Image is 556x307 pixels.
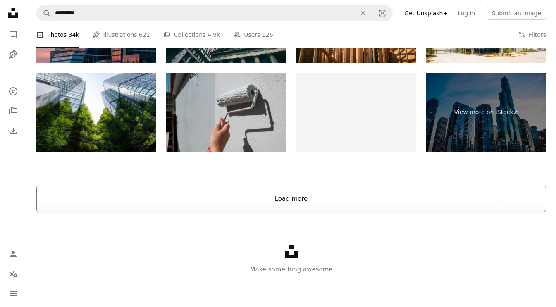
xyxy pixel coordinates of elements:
a: Explore [5,83,21,100]
a: Get Unsplash+ [399,7,453,20]
a: View more on iStock↗ [426,73,546,153]
button: Language [5,266,21,282]
button: Submit an image [487,7,546,20]
a: Collections [5,103,21,119]
img: Painting on exterior facade [166,73,286,153]
a: Collections 4.9k [163,21,220,48]
span: 4.9k [208,30,220,39]
span: 126 [262,30,273,39]
button: Filters [518,21,546,48]
a: Users 126 [233,21,273,48]
button: Search Unsplash [37,5,51,21]
a: Download History [5,123,21,139]
form: Find visuals sitewide [36,5,393,21]
button: Clear [354,5,372,21]
a: Illustrations 622 [93,21,150,48]
a: Log in / Sign up [5,246,21,262]
span: 622 [139,30,150,39]
p: Make something awesome [26,264,556,274]
img: Green building concept [36,73,156,153]
button: Visual search [372,5,392,21]
button: Menu [5,286,21,302]
button: Load more [36,186,546,212]
a: Illustrations [5,46,21,63]
img: office building and green tree [296,73,416,153]
a: Log in [453,7,480,20]
a: Photos [5,26,21,43]
a: Home — Unsplash [5,5,21,23]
